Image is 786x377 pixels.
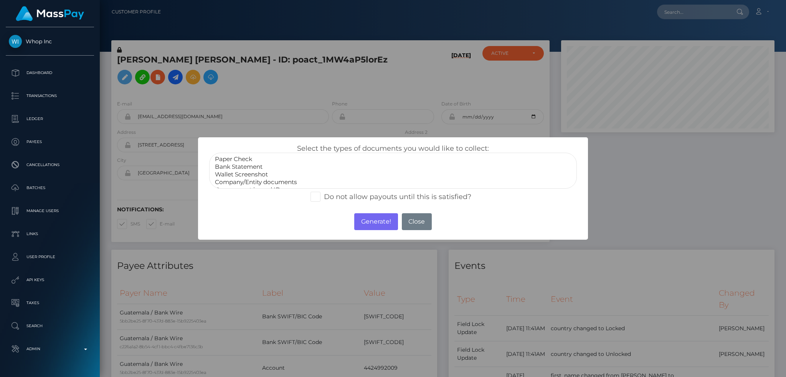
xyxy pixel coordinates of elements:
[16,6,84,21] img: MassPay Logo
[9,297,91,309] p: Taxes
[310,192,471,202] label: Do not allow payouts until this is satisfied?
[9,67,91,79] p: Dashboard
[209,153,577,189] select: <
[9,228,91,240] p: Links
[9,274,91,286] p: API Keys
[214,186,572,194] option: Government issued ID
[9,113,91,125] p: Ledger
[9,159,91,171] p: Cancellations
[9,182,91,194] p: Batches
[9,136,91,148] p: Payees
[9,205,91,217] p: Manage Users
[6,38,94,45] span: Whop Inc
[9,343,91,355] p: Admin
[9,90,91,102] p: Transactions
[9,320,91,332] p: Search
[9,251,91,263] p: User Profile
[402,213,432,230] button: Close
[214,163,572,171] option: Bank Statement
[9,35,22,48] img: Whop Inc
[214,171,572,178] option: Wallet Screenshot
[203,144,583,189] div: Select the types of documents you would like to collect:
[214,155,572,163] option: Paper Check
[214,178,572,186] option: Company/Entity documents
[354,213,398,230] button: Generate!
